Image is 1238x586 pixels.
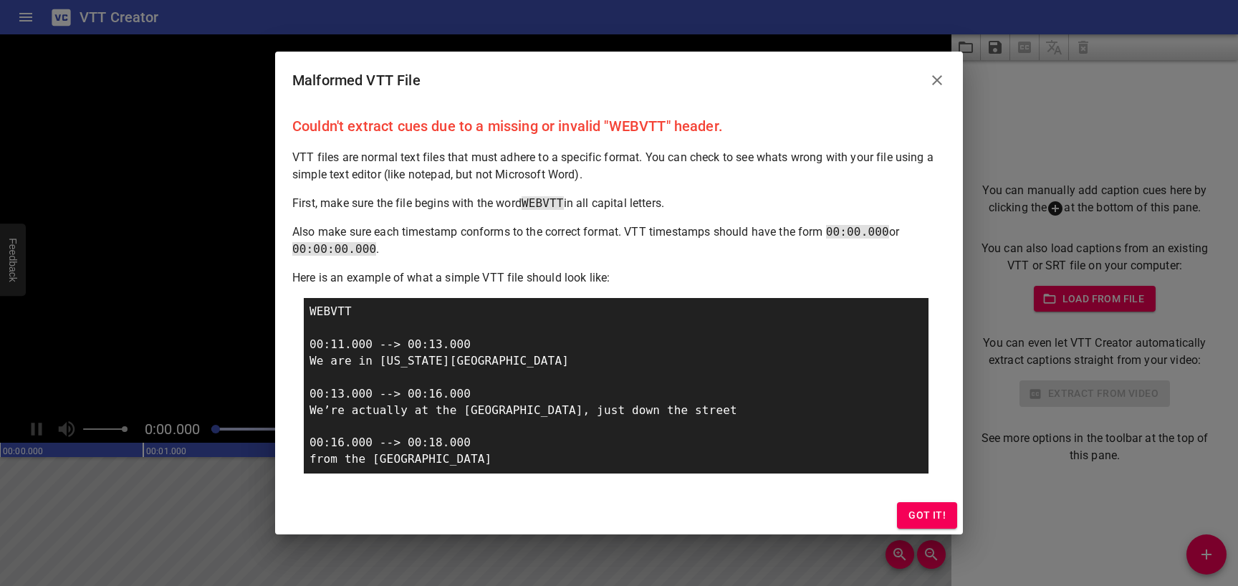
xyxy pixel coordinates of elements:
p: First, make sure the file begins with the word in all capital letters. [292,195,946,212]
button: Close [920,63,954,97]
span: WEBVTT [522,196,564,210]
div: WEBVTT 00:11.000 --> 00:13.000 We are in [US_STATE][GEOGRAPHIC_DATA] 00:13.000 --> 00:16.000 We’r... [304,298,929,474]
p: VTT files are normal text files that must adhere to a specific format. You can check to see whats... [292,149,946,183]
span: Got it! [908,506,946,524]
p: Couldn't extract cues due to a missing or invalid "WEBVTT" header. [292,115,946,138]
span: 00:00.000 [826,225,889,239]
span: 00:00:00.000 [292,242,376,256]
p: Here is an example of what a simple VTT file should look like: [292,269,946,287]
button: Got it! [897,502,957,529]
p: Also make sure each timestamp conforms to the correct format. VTT timestamps should have the form... [292,224,946,258]
h6: Malformed VTT File [292,69,421,92]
